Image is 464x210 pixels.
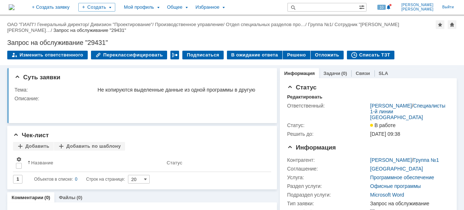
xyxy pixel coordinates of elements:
span: Объектов в списке: [34,177,73,182]
div: Соглашение: [287,166,369,172]
div: Запрос на обслуживание "29431" [7,39,457,46]
a: Группа №1 [413,157,439,163]
img: logo [9,4,14,10]
a: Группа №1 [308,22,332,27]
div: / [308,22,335,27]
div: Не копируются выделенные данные из одной программы в другую [98,87,267,93]
a: Задачи [323,71,340,76]
div: / [90,22,155,27]
a: Производственное управление [155,22,223,27]
div: Ответственный: [287,103,369,109]
a: Программное обеспечение [370,175,434,180]
div: Описание: [14,96,269,101]
span: Информация [287,144,336,151]
a: ОАО "ГИАП" [7,22,34,27]
span: [PERSON_NAME] [401,7,434,12]
div: Тема: [14,87,96,93]
div: Подраздел услуги: [287,192,369,198]
a: Отдел специальных разделов про… [226,22,305,27]
a: Офисные программы [370,183,421,189]
div: 0 [75,175,78,184]
span: Статус [287,84,316,91]
span: Чек-лист [13,132,49,139]
div: / [370,157,439,163]
i: Строк на странице: [34,175,125,184]
div: Редактировать [287,94,322,100]
a: Сотрудник "[PERSON_NAME] [PERSON_NAME]… [7,22,399,33]
a: Связи [356,71,370,76]
span: [PERSON_NAME] [401,3,434,7]
div: (0) [76,195,82,200]
div: Статус [167,160,182,165]
a: SLA [379,71,388,76]
span: 10 [377,5,386,10]
div: (0) [45,195,50,200]
div: / [226,22,308,27]
span: Настройки [16,156,22,162]
div: Статус: [287,122,369,128]
div: Добавить в избранное [436,20,444,29]
span: Расширенный поиск [359,3,366,10]
div: Запрос на обслуживание "29431" [53,28,126,33]
th: Статус [164,154,265,172]
div: Контрагент: [287,157,369,163]
span: Суть заявки [14,74,60,81]
div: Сделать домашней страницей [448,20,456,29]
a: Microsoft Word [370,192,404,198]
th: Название [25,154,164,172]
a: [PERSON_NAME] [370,103,412,109]
a: Информация [284,71,315,76]
span: [DATE] 09:38 [370,131,400,137]
div: Создать [78,3,115,12]
span: В работе [370,122,395,128]
a: Перейти на домашнюю страницу [9,4,14,10]
div: Раздел услуги: [287,183,369,189]
div: Работа с массовостью [170,51,179,59]
a: [PERSON_NAME] [370,157,412,163]
a: Комментарии [12,195,43,200]
a: Дивизион "Проектирование" [90,22,152,27]
div: Услуга: [287,175,369,180]
div: / [155,22,226,27]
div: Запрос на обслуживание [370,201,447,206]
a: [GEOGRAPHIC_DATA] [370,166,423,172]
a: Специалисты 1-й линии [GEOGRAPHIC_DATA] [370,103,446,120]
div: (0) [341,71,347,76]
a: Генеральный директор [37,22,88,27]
div: Название [31,160,53,165]
div: / [370,103,447,120]
div: / [37,22,91,27]
div: / [7,22,37,27]
div: / [7,22,399,33]
div: Решить до: [287,131,369,137]
a: Файлы [59,195,75,200]
div: Тип заявки: [287,201,369,206]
